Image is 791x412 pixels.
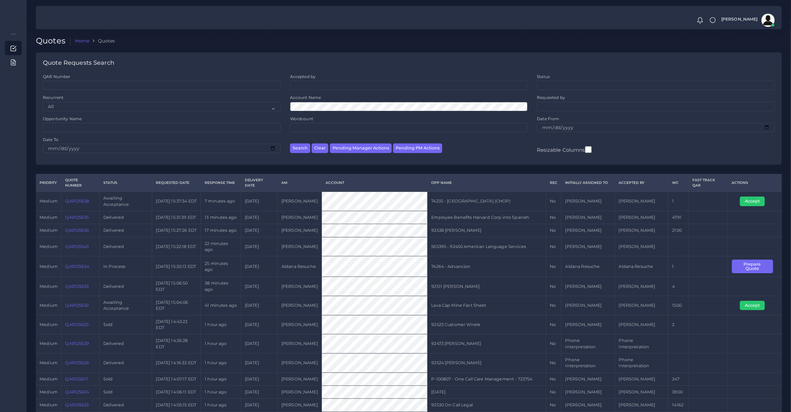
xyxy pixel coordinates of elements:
[201,296,241,315] td: 41 minutes ago
[65,303,89,308] a: QAR125632
[99,192,152,211] td: Awaiting Acceptance
[241,296,277,315] td: [DATE]
[668,386,689,399] td: 3900
[561,315,615,334] td: [PERSON_NAME]
[277,224,322,237] td: [PERSON_NAME]
[152,353,201,372] td: [DATE] 14:16:33 EDT
[277,353,322,372] td: [PERSON_NAME]
[99,372,152,385] td: Sold
[152,211,201,224] td: [DATE] 15:31:39 EDT
[65,228,89,233] a: QAR125636
[241,353,277,372] td: [DATE]
[668,224,689,237] td: 2100
[201,277,241,296] td: 38 minutes ago
[152,334,201,354] td: [DATE] 14:26:28 EDT
[546,399,561,412] td: No
[152,256,201,277] td: [DATE] 15:20:13 EDT
[585,145,592,154] input: Resizable Columns
[201,174,241,192] th: Response Time
[241,224,277,237] td: [DATE]
[561,224,615,237] td: [PERSON_NAME]
[615,386,668,399] td: [PERSON_NAME]
[99,237,152,256] td: Delivered
[99,224,152,237] td: Delivered
[277,334,322,354] td: [PERSON_NAME]
[241,315,277,334] td: [DATE]
[330,143,392,153] button: Pending Manager Actions
[277,386,322,399] td: [PERSON_NAME]
[65,244,89,249] a: QAR125543
[201,211,241,224] td: 13 minutes ago
[428,372,546,385] td: P-100807 - One Call Care Management - T23754
[40,360,57,365] span: medium
[428,296,546,315] td: Lava Cap Mine Fact Sheet
[732,264,778,269] a: Prepare Quote
[99,296,152,315] td: Awaiting Acceptance
[65,284,89,289] a: QAR125633
[40,303,57,308] span: medium
[561,237,615,256] td: [PERSON_NAME]
[546,386,561,399] td: No
[40,199,57,204] span: medium
[428,315,546,334] td: 92523 Customer Wirele
[312,143,328,153] button: Clear
[615,296,668,315] td: [PERSON_NAME]
[615,277,668,296] td: [PERSON_NAME]
[61,174,100,192] th: Quote Number
[152,386,201,399] td: [DATE] 14:06:11 EDT
[201,256,241,277] td: 25 minutes ago
[99,211,152,224] td: Delivered
[728,174,782,192] th: Actions
[36,174,61,192] th: Priority
[428,277,546,296] td: 92511 [PERSON_NAME]
[615,353,668,372] td: Phone Interpretation
[561,372,615,385] td: [PERSON_NAME]
[277,192,322,211] td: [PERSON_NAME]
[615,211,668,224] td: [PERSON_NAME]
[615,399,668,412] td: [PERSON_NAME]
[99,386,152,399] td: Sold
[561,277,615,296] td: [PERSON_NAME]
[99,315,152,334] td: Sold
[99,256,152,277] td: In Process
[40,402,57,407] span: medium
[615,315,668,334] td: [PERSON_NAME]
[546,256,561,277] td: No
[561,399,615,412] td: [PERSON_NAME]
[75,38,90,44] a: Home
[241,277,277,296] td: [DATE]
[428,174,546,192] th: Opp Name
[152,237,201,256] td: [DATE] 15:22:18 EDT
[546,372,561,385] td: No
[99,353,152,372] td: Delivered
[43,74,70,79] label: QAR Number
[668,192,689,211] td: 1
[201,334,241,354] td: 1 hour ago
[668,315,689,334] td: 2
[615,237,668,256] td: [PERSON_NAME]
[65,341,89,346] a: QAR125629
[201,386,241,399] td: 1 hour ago
[740,301,765,310] button: Accept
[428,399,546,412] td: 92530 On Call Legal
[668,277,689,296] td: 4
[241,386,277,399] td: [DATE]
[65,389,89,394] a: QAR125624
[428,256,546,277] td: 74264 - Advancion
[689,174,728,192] th: Fast Track QAR
[152,315,201,334] td: [DATE] 14:43:23 EDT
[546,237,561,256] td: No
[241,192,277,211] td: [DATE]
[277,237,322,256] td: [PERSON_NAME]
[561,386,615,399] td: [PERSON_NAME]
[428,192,546,211] td: 74235 - [GEOGRAPHIC_DATA] (CHOP)
[241,237,277,256] td: [DATE]
[40,244,57,249] span: medium
[546,315,561,334] td: No
[40,215,57,220] span: medium
[201,372,241,385] td: 1 hour ago
[99,399,152,412] td: Delivered
[65,402,89,407] a: QAR125623
[537,116,559,122] label: Date From
[277,296,322,315] td: [PERSON_NAME]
